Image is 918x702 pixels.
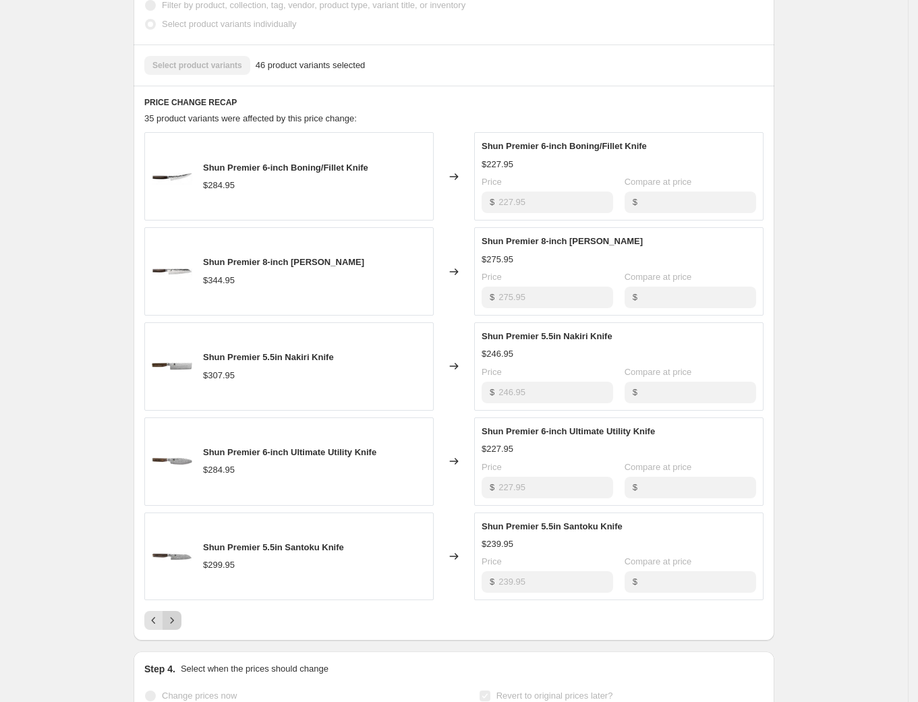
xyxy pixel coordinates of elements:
[482,177,502,187] span: Price
[203,542,344,552] span: Shun Premier 5.5in Santoku Knife
[203,352,334,362] span: Shun Premier 5.5in Nakiri Knife
[163,611,181,630] button: Next
[144,113,357,123] span: 35 product variants were affected by this price change:
[482,158,513,171] div: $227.95
[482,537,513,551] div: $239.95
[625,272,692,282] span: Compare at price
[625,462,692,472] span: Compare at price
[625,556,692,566] span: Compare at price
[633,482,637,492] span: $
[181,662,328,676] p: Select when the prices should change
[152,252,192,292] img: TDM0771-2_80x.jpg
[482,462,502,472] span: Price
[144,611,163,630] button: Previous
[203,558,235,572] div: $299.95
[490,197,494,207] span: $
[490,292,494,302] span: $
[152,156,192,197] img: TDM0774-2_80x.jpg
[203,179,235,192] div: $284.95
[482,426,655,436] span: Shun Premier 6-inch Ultimate Utility Knife
[203,163,368,173] span: Shun Premier 6-inch Boning/Fillet Knife
[152,346,192,386] img: TDM0742-2_80x.jpg
[152,536,192,577] img: TDM0727-2_80x.jpg
[482,556,502,566] span: Price
[482,367,502,377] span: Price
[203,463,235,477] div: $284.95
[633,387,637,397] span: $
[256,59,366,72] span: 46 product variants selected
[482,347,513,361] div: $246.95
[482,236,643,246] span: Shun Premier 8-inch [PERSON_NAME]
[482,521,623,531] span: Shun Premier 5.5in Santoku Knife
[625,177,692,187] span: Compare at price
[625,367,692,377] span: Compare at price
[633,292,637,302] span: $
[203,257,364,267] span: Shun Premier 8-inch [PERSON_NAME]
[633,197,637,207] span: $
[482,253,513,266] div: $275.95
[633,577,637,587] span: $
[162,19,296,29] span: Select product variants individually
[482,141,647,151] span: Shun Premier 6-inch Boning/Fillet Knife
[490,482,494,492] span: $
[203,369,235,382] div: $307.95
[482,272,502,282] span: Price
[490,387,494,397] span: $
[162,691,237,701] span: Change prices now
[482,331,612,341] span: Shun Premier 5.5in Nakiri Knife
[203,274,235,287] div: $344.95
[144,611,181,630] nav: Pagination
[482,442,513,456] div: $227.95
[203,447,376,457] span: Shun Premier 6-inch Ultimate Utility Knife
[490,577,494,587] span: $
[144,662,175,676] h2: Step 4.
[152,441,192,481] img: TDM0741-2_80x.jpg
[144,97,764,108] h6: PRICE CHANGE RECAP
[496,691,613,701] span: Revert to original prices later?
